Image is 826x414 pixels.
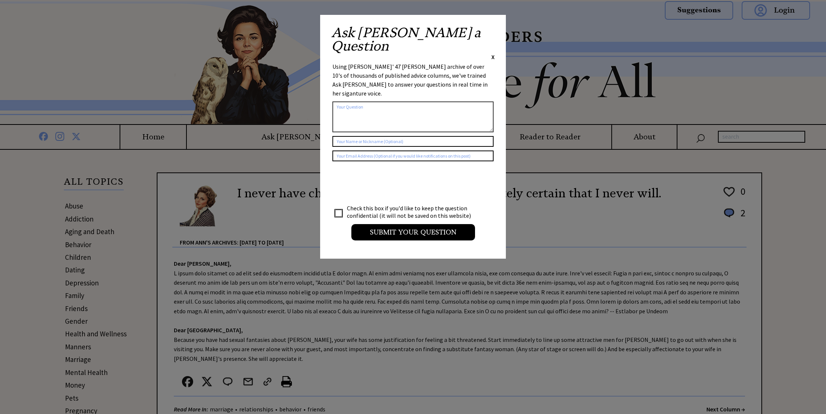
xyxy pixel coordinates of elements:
span: X [491,53,495,61]
div: Using [PERSON_NAME]' 47 [PERSON_NAME] archive of over 10's of thousands of published advice colum... [332,62,494,98]
input: Your Name or Nickname (Optional) [332,136,494,147]
input: Your Email Address (Optional if you would like notifications on this post) [332,151,494,161]
td: Check this box if you'd like to keep the question confidential (it will not be saved on this webs... [347,204,478,220]
iframe: reCAPTCHA [332,169,445,198]
h2: Ask [PERSON_NAME] a Question [331,26,495,53]
input: Submit your Question [351,224,475,240]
